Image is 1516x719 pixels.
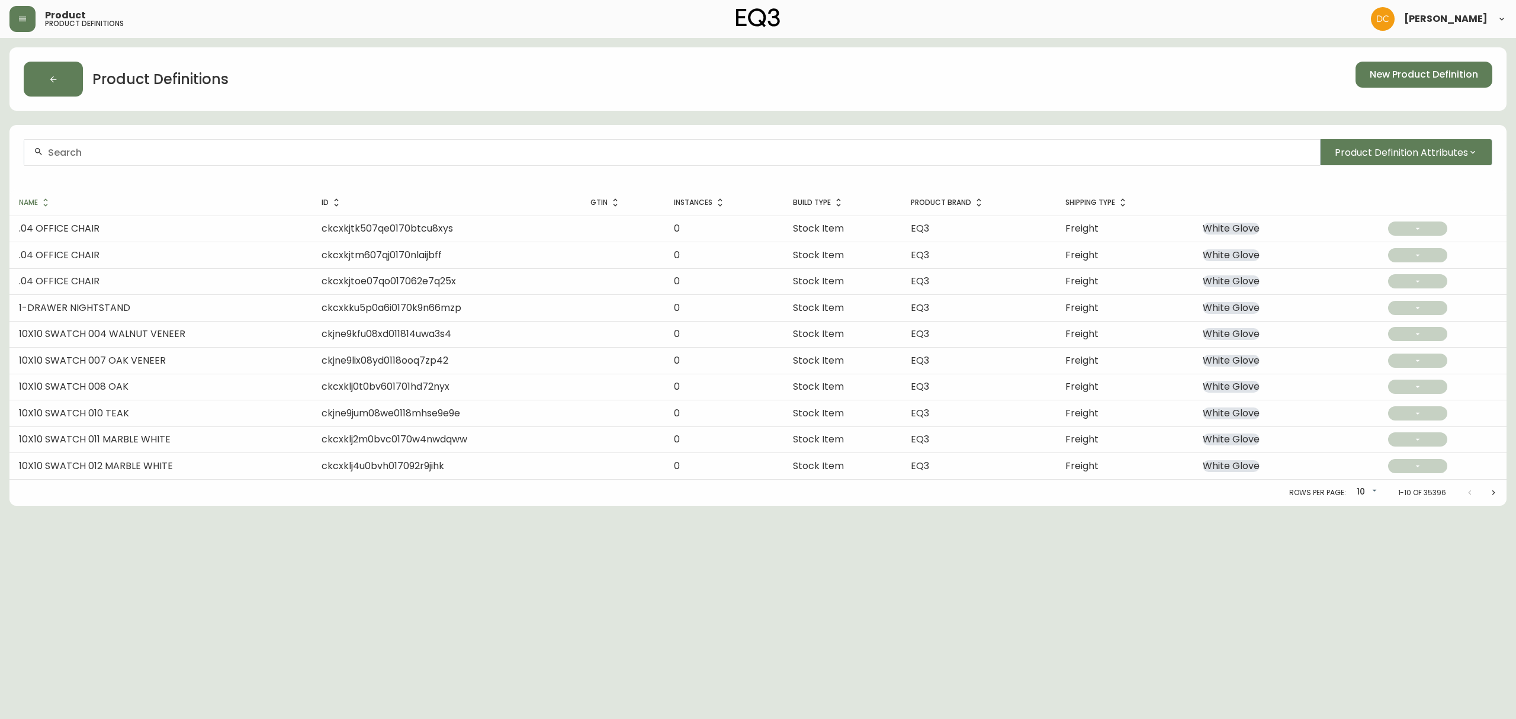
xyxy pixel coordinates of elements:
[793,301,844,314] span: Stock Item
[19,432,171,446] span: 10X10 SWATCH 011 MARBLE WHITE
[1065,432,1099,446] span: Freight
[793,459,844,473] span: Stock Item
[911,327,929,341] span: EQ3
[1065,380,1099,393] span: Freight
[1370,68,1478,81] span: New Product Definition
[1065,406,1099,420] span: Freight
[1065,327,1099,341] span: Freight
[911,406,929,420] span: EQ3
[793,327,844,341] span: Stock Item
[911,459,929,473] span: EQ3
[674,459,680,473] span: 0
[1203,223,1260,235] span: White Glove
[19,354,166,367] span: 10X10 SWATCH 007 OAK VENEER
[1203,302,1260,314] span: White Glove
[1320,139,1492,165] button: Product Definition Attributes
[911,432,929,446] span: EQ3
[1065,222,1099,235] span: Freight
[911,354,929,367] span: EQ3
[793,248,844,262] span: Stock Item
[674,301,680,314] span: 0
[1482,481,1505,505] button: Next page
[1065,197,1130,208] span: Shipping Type
[793,354,844,367] span: Stock Item
[674,248,680,262] span: 0
[674,380,680,393] span: 0
[1203,381,1260,393] span: White Glove
[674,406,680,420] span: 0
[19,406,129,420] span: 10X10 SWATCH 010 TEAK
[674,274,680,288] span: 0
[19,301,130,314] span: 1-DRAWER NIGHTSTAND
[793,222,844,235] span: Stock Item
[674,354,680,367] span: 0
[793,432,844,446] span: Stock Item
[19,274,99,288] span: .04 OFFICE CHAIR
[322,248,442,262] span: ckcxkjtm607qj0170nlaijbff
[45,11,86,20] span: Product
[92,69,229,89] h2: Product Definitions
[1289,487,1345,498] p: Rows per page:
[1356,62,1492,88] button: New Product Definition
[1065,248,1099,262] span: Freight
[322,354,448,367] span: ckjne9lix08yd0118ooq7zp42
[19,380,129,393] span: 10X10 SWATCH 008 OAK
[911,197,987,208] span: Product Brand
[1335,145,1468,160] span: Product Definition Attributes
[793,197,846,208] span: Build Type
[674,197,728,208] span: Instances
[1065,301,1099,314] span: Freight
[322,459,444,473] span: ckcxklj4u0bvh017092r9jihk
[1404,14,1488,24] span: [PERSON_NAME]
[19,248,99,262] span: .04 OFFICE CHAIR
[1203,355,1260,367] span: White Glove
[322,327,451,341] span: ckjne9kfu08xd011814uwa3s4
[1065,274,1099,288] span: Freight
[911,274,929,288] span: EQ3
[45,20,124,27] h5: product definitions
[1398,487,1446,498] p: 1-10 of 35396
[1065,459,1099,473] span: Freight
[1203,407,1260,419] span: White Glove
[322,301,461,314] span: ckcxkku5p0a6i0170k9n66mzp
[48,147,1311,158] input: Search
[19,222,99,235] span: .04 OFFICE CHAIR
[911,222,929,235] span: EQ3
[322,274,456,288] span: ckcxkjtoe07qo017062e7q25x
[736,8,780,27] img: logo
[1203,275,1260,287] span: White Glove
[1065,354,1099,367] span: Freight
[911,301,929,314] span: EQ3
[911,380,929,393] span: EQ3
[19,459,173,473] span: 10X10 SWATCH 012 MARBLE WHITE
[793,406,844,420] span: Stock Item
[1351,483,1379,502] div: 10
[590,197,623,208] span: GTIN
[674,222,680,235] span: 0
[1203,249,1260,261] span: White Glove
[19,327,185,341] span: 10X10 SWATCH 004 WALNUT VENEER
[19,197,53,208] span: Name
[322,197,344,208] span: ID
[674,432,680,446] span: 0
[674,327,680,341] span: 0
[1203,434,1260,445] span: White Glove
[322,380,449,393] span: ckcxklj0t0bv601701hd72nyx
[322,406,460,420] span: ckjne9jum08we0118mhse9e9e
[793,274,844,288] span: Stock Item
[911,248,929,262] span: EQ3
[793,380,844,393] span: Stock Item
[322,432,467,446] span: ckcxklj2m0bvc0170w4nwdqww
[1203,460,1260,472] span: White Glove
[1203,328,1260,340] span: White Glove
[1371,7,1395,31] img: 7eb451d6983258353faa3212700b340b
[322,222,453,235] span: ckcxkjtk507qe0170btcu8xys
